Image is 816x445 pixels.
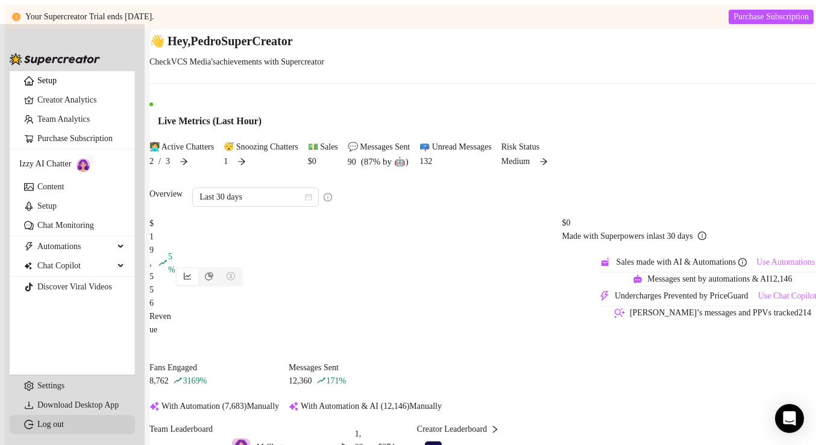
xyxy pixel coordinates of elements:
[305,194,312,201] span: calendar
[289,400,298,413] img: svg%3e
[308,140,338,154] div: 💵 Sales
[25,12,154,21] span: Your Supercreator Trial ends [DATE].
[149,188,183,201] article: Overview
[183,272,192,280] span: line-chart
[24,400,34,410] span: download
[10,53,100,65] img: logo-BBDzfeDw.svg
[149,400,159,413] img: svg%3e
[37,221,94,230] a: Chat Monitoring
[308,155,316,168] div: $0
[599,291,610,301] img: svg%3e
[37,134,113,143] a: Purchase Subscription
[149,33,324,49] h4: 👋 Hey, PedroSuperCreator
[237,157,246,166] span: arrow-right
[149,155,154,168] div: 2
[37,381,64,390] a: Settings
[409,400,442,413] article: Manually
[199,188,312,206] span: Last 30 days
[37,282,112,291] a: Discover Viral Videos
[317,376,325,385] span: rise
[158,155,161,168] div: /
[149,310,175,336] article: Revenue
[775,404,804,433] div: Open Intercom Messenger
[348,156,356,169] div: 90
[19,157,71,171] span: Izzy AI Chatter
[224,140,298,154] div: 😴 Snoozing Chatters
[149,55,324,69] article: Check VCS Media's achievements with Supercreator
[37,182,64,191] a: Content
[617,256,747,269] div: Sales made with AI & Automations
[419,140,492,154] div: 📪 Unread Messages
[37,256,114,276] span: Chat Copilot
[491,423,499,436] span: right
[614,308,625,318] img: svg%3e
[614,306,799,320] div: [PERSON_NAME]’s messages and PPVs tracked
[149,217,154,310] article: $19,556
[539,157,548,166] span: arrow-right
[174,376,182,385] span: rise
[166,155,170,168] div: 3
[37,237,114,256] span: Automations
[162,400,246,413] article: With Automation (7,683)
[729,10,814,24] button: Purchase Subscription
[246,400,279,413] article: Manually
[180,157,188,166] span: arrow-right
[301,400,409,413] article: With Automation & AI (12,146)
[769,273,792,286] div: 12,146
[227,272,235,280] span: dollar-circle
[361,155,409,169] div: (87% by 🤖)
[24,262,32,270] img: Chat Copilot
[419,155,432,168] div: 132
[417,423,487,436] article: Creator Leaderboard
[37,400,119,409] span: Download Desktop App
[327,376,347,385] span: 171 %
[37,90,125,110] a: Creator Analytics
[501,140,548,154] div: Risk Status
[37,115,90,124] a: Team Analytics
[24,242,34,251] span: thunderbolt
[149,374,169,388] article: 8,762
[158,114,262,128] h5: Live Metrics (Last Hour)
[562,216,706,230] article: $0
[633,274,642,284] img: svg%3e
[738,258,747,267] span: info-circle
[729,12,814,21] a: Purchase Subscription
[562,230,692,243] article: Made with Superpowers in last 30 days
[183,376,207,385] span: 3169 %
[205,272,213,280] span: pie-chart
[289,374,312,388] article: 12,360
[348,140,410,154] div: 💬 Messages Sent
[175,267,243,286] div: segmented control
[599,289,749,303] div: Undercharges Prevented by PriceGuard
[289,361,442,374] article: Messages Sent
[158,259,167,267] span: rise
[501,155,530,168] article: Medium
[224,155,228,168] div: 1
[324,193,332,201] span: info-circle
[733,12,809,22] span: Purchase Subscription
[149,140,214,154] div: 👩‍💻 Active Chatters
[37,76,57,85] a: Setup
[149,361,279,374] article: Fans Engaged
[633,273,769,286] div: Messages sent by automations & AI
[37,201,57,210] a: Setup
[698,232,706,240] span: info-circle
[756,257,815,267] span: Use Automations
[12,13,20,21] span: exclamation-circle
[799,306,811,320] div: 214
[601,257,612,268] img: svg%3e
[76,155,95,172] img: AI Chatter
[168,252,175,274] span: 5 %
[37,420,64,429] a: Log out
